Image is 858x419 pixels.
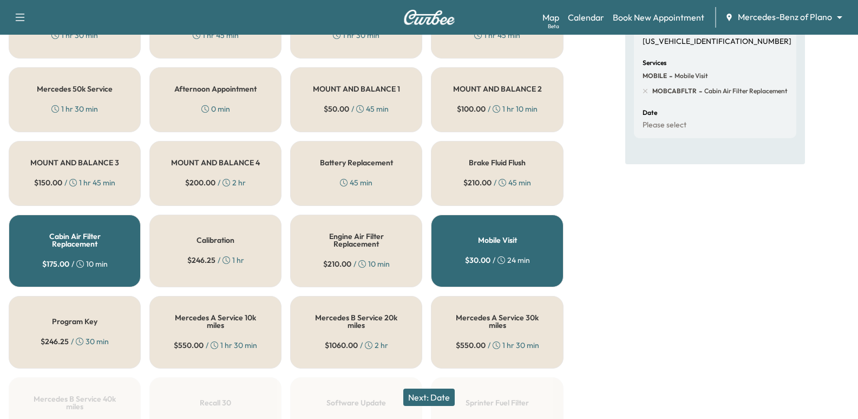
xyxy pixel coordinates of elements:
[171,159,260,166] h5: MOUNT AND BALANCE 4
[34,177,62,188] span: $ 150.00
[643,109,657,116] h6: Date
[456,340,539,351] div: / 1 hr 30 min
[41,336,69,347] span: $ 246.25
[174,85,257,93] h5: Afternoon Appointment
[325,340,358,351] span: $ 1060.00
[37,85,113,93] h5: Mercedes 50k Service
[449,314,545,329] h5: Mercedes A Service 30k miles
[324,104,389,114] div: / 45 min
[643,120,686,130] p: Please select
[456,340,486,351] span: $ 550.00
[463,177,492,188] span: $ 210.00
[308,314,404,329] h5: Mercedes B Service 20k miles
[457,104,486,114] span: $ 100.00
[185,177,215,188] span: $ 200.00
[548,22,559,30] div: Beta
[403,10,455,25] img: Curbee Logo
[187,255,244,266] div: / 1 hr
[167,314,264,329] h5: Mercedes A Service 10k miles
[42,259,69,269] span: $ 175.00
[201,104,230,114] div: 0 min
[643,60,666,66] h6: Services
[672,72,708,80] span: Mobile Visit
[474,30,520,41] div: 1 hr 45 min
[643,72,667,80] span: MOBILE
[457,104,538,114] div: / 1 hr 10 min
[193,30,239,41] div: 1 hr 45 min
[463,177,531,188] div: / 45 min
[697,86,702,96] span: -
[41,336,109,347] div: / 30 min
[568,11,604,24] a: Calendar
[613,11,704,24] a: Book New Appointment
[51,30,98,41] div: 1 hr 30 min
[403,389,455,406] button: Next: Date
[51,104,98,114] div: 1 hr 30 min
[667,70,672,81] span: -
[325,340,388,351] div: / 2 hr
[465,255,490,266] span: $ 30.00
[27,233,123,248] h5: Cabin Air Filter Replacement
[643,37,791,47] p: [US_VEHICLE_IDENTIFICATION_NUMBER]
[324,104,349,114] span: $ 50.00
[34,177,115,188] div: / 1 hr 45 min
[323,259,351,269] span: $ 210.00
[323,259,390,269] div: / 10 min
[542,11,559,24] a: MapBeta
[197,236,234,244] h5: Calibration
[187,255,215,266] span: $ 246.25
[652,87,697,95] span: MOBCABFLTR
[340,177,372,188] div: 45 min
[52,318,97,325] h5: Program Key
[469,159,526,166] h5: Brake Fluid Flush
[333,30,379,41] div: 1 hr 30 min
[465,255,530,266] div: / 24 min
[320,159,393,166] h5: Battery Replacement
[185,177,246,188] div: / 2 hr
[738,11,832,23] span: Mercedes-Benz of Plano
[453,85,542,93] h5: MOUNT AND BALANCE 2
[478,236,517,244] h5: Mobile Visit
[313,85,400,93] h5: MOUNT AND BALANCE 1
[174,340,257,351] div: / 1 hr 30 min
[42,259,108,269] div: / 10 min
[702,87,788,95] span: Cabin Air Filter Replacement
[174,340,204,351] span: $ 550.00
[308,233,404,248] h5: Engine Air Filter Replacement
[30,159,119,166] h5: MOUNT AND BALANCE 3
